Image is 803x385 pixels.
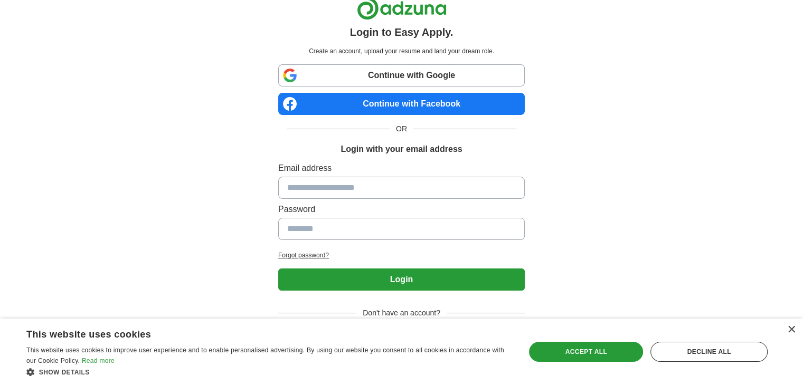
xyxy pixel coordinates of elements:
[390,123,413,134] span: OR
[350,24,454,40] h1: Login to Easy Apply.
[278,93,525,115] a: Continue with Facebook
[650,342,768,362] div: Decline all
[278,162,525,175] label: Email address
[529,342,643,362] div: Accept all
[278,268,525,291] button: Login
[26,367,511,377] div: Show details
[26,325,484,341] div: This website uses cookies
[82,357,115,364] a: Read more, opens a new window
[278,64,525,86] a: Continue with Google
[356,307,447,319] span: Don't have an account?
[280,46,523,56] p: Create an account, upload your resume and land your dream role.
[39,369,90,376] span: Show details
[26,346,504,364] span: This website uses cookies to improve user experience and to enable personalised advertising. By u...
[787,326,795,334] div: Close
[278,251,525,260] a: Forgot password?
[341,143,462,156] h1: Login with your email address
[278,203,525,216] label: Password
